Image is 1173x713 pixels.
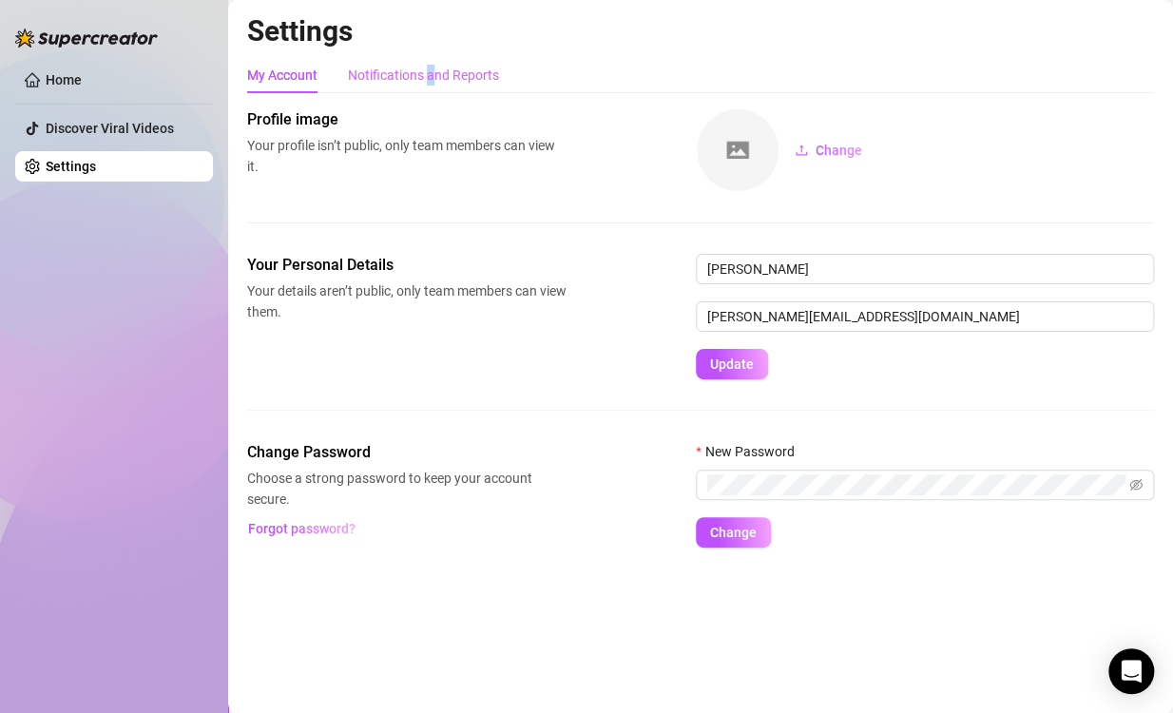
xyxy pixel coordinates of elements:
a: Settings [46,159,96,174]
span: Profile image [247,108,567,131]
span: Your Personal Details [247,254,567,277]
span: Update [710,356,754,372]
button: Forgot password? [247,513,356,544]
img: square-placeholder.png [697,109,779,191]
span: upload [795,144,808,157]
button: Change [696,517,771,548]
div: Open Intercom Messenger [1108,648,1154,694]
span: Change [710,525,757,540]
span: Your details aren’t public, only team members can view them. [247,280,567,322]
span: Change [816,143,862,158]
span: Your profile isn’t public, only team members can view it. [247,135,567,177]
span: eye-invisible [1129,478,1143,491]
a: Discover Viral Videos [46,121,174,136]
div: My Account [247,65,317,86]
span: Forgot password? [248,521,356,536]
button: Update [696,349,768,379]
span: Change Password [247,441,567,464]
a: Home [46,72,82,87]
button: Change [779,135,877,165]
div: Notifications and Reports [348,65,499,86]
h2: Settings [247,13,1154,49]
span: Choose a strong password to keep your account secure. [247,468,567,510]
label: New Password [696,441,806,462]
input: New Password [707,474,1125,495]
input: Enter new email [696,301,1154,332]
img: logo-BBDzfeDw.svg [15,29,158,48]
input: Enter name [696,254,1154,284]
